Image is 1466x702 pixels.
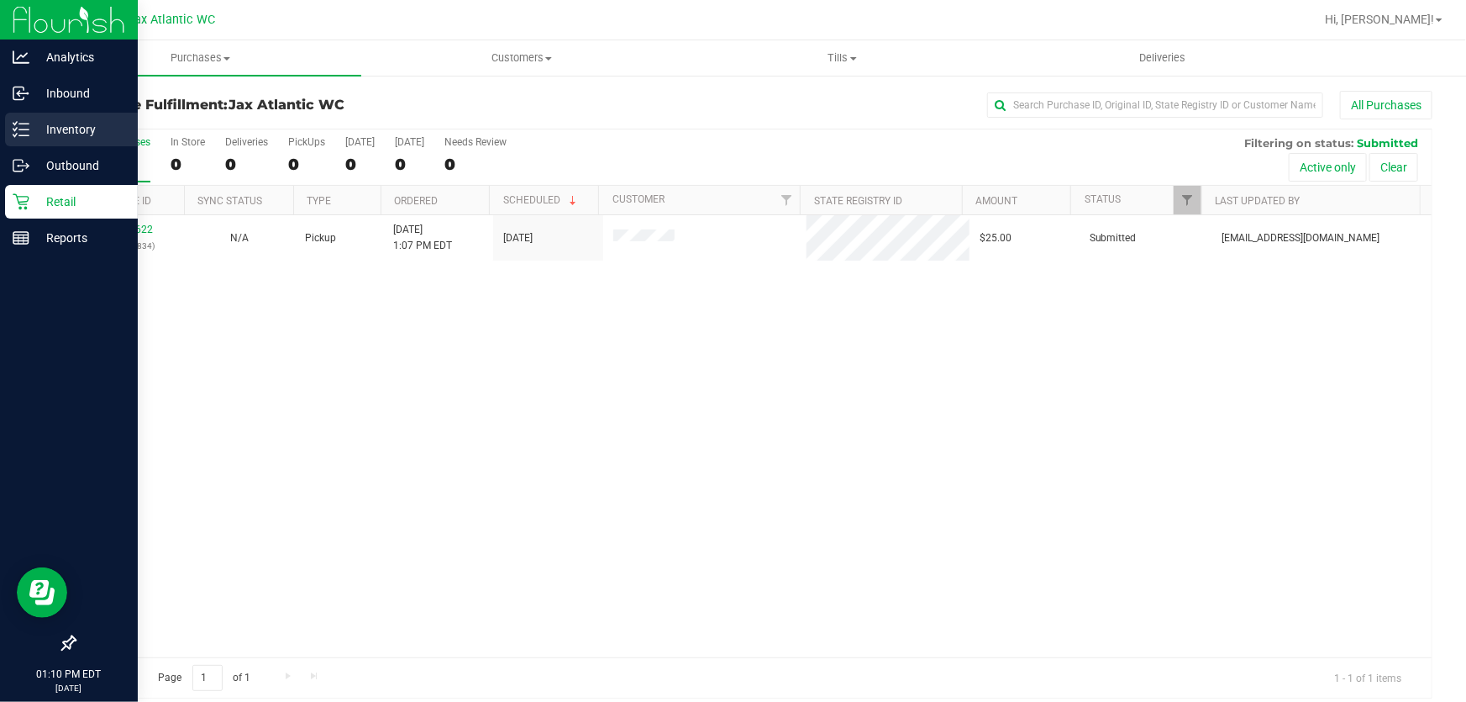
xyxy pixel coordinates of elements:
[1244,136,1353,150] span: Filtering on status:
[288,155,325,174] div: 0
[40,50,361,66] span: Purchases
[225,155,268,174] div: 0
[345,136,375,148] div: [DATE]
[395,155,424,174] div: 0
[13,230,29,246] inline-svg: Reports
[503,194,580,206] a: Scheduled
[394,195,438,207] a: Ordered
[1090,230,1137,246] span: Submitted
[225,136,268,148] div: Deliveries
[230,232,249,244] span: Not Applicable
[345,155,375,174] div: 0
[13,121,29,138] inline-svg: Inventory
[444,136,507,148] div: Needs Review
[29,228,130,248] p: Reports
[1117,50,1209,66] span: Deliveries
[8,667,130,682] p: 01:10 PM EDT
[29,119,130,140] p: Inventory
[1222,230,1379,246] span: [EMAIL_ADDRESS][DOMAIN_NAME]
[503,230,533,246] span: [DATE]
[229,97,344,113] span: Jax Atlantic WC
[1325,13,1434,26] span: Hi, [PERSON_NAME]!
[393,222,452,254] span: [DATE] 1:07 PM EDT
[612,193,665,205] a: Customer
[987,92,1323,118] input: Search Purchase ID, Original ID, State Registry ID or Customer Name...
[1369,153,1418,182] button: Clear
[230,230,249,246] button: N/A
[128,13,215,27] span: Jax Atlantic WC
[1085,193,1121,205] a: Status
[192,665,223,691] input: 1
[361,40,682,76] a: Customers
[8,682,130,694] p: [DATE]
[29,192,130,212] p: Retail
[307,195,331,207] a: Type
[171,136,205,148] div: In Store
[288,136,325,148] div: PickUps
[362,50,681,66] span: Customers
[1321,665,1415,690] span: 1 - 1 of 1 items
[975,195,1017,207] a: Amount
[814,195,902,207] a: State Registry ID
[1216,195,1300,207] a: Last Updated By
[13,193,29,210] inline-svg: Retail
[17,567,67,618] iframe: Resource center
[1002,40,1323,76] a: Deliveries
[395,136,424,148] div: [DATE]
[683,50,1002,66] span: Tills
[29,156,130,176] p: Outbound
[40,40,361,76] a: Purchases
[1340,91,1432,119] button: All Purchases
[74,98,527,113] h3: Purchase Fulfillment:
[1174,186,1201,214] a: Filter
[1357,136,1418,150] span: Submitted
[171,155,205,174] div: 0
[13,85,29,102] inline-svg: Inbound
[197,195,262,207] a: Sync Status
[29,83,130,103] p: Inbound
[29,47,130,67] p: Analytics
[772,186,800,214] a: Filter
[1289,153,1367,182] button: Active only
[13,49,29,66] inline-svg: Analytics
[682,40,1003,76] a: Tills
[144,665,265,691] span: Page of 1
[980,230,1011,246] span: $25.00
[305,230,336,246] span: Pickup
[13,157,29,174] inline-svg: Outbound
[444,155,507,174] div: 0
